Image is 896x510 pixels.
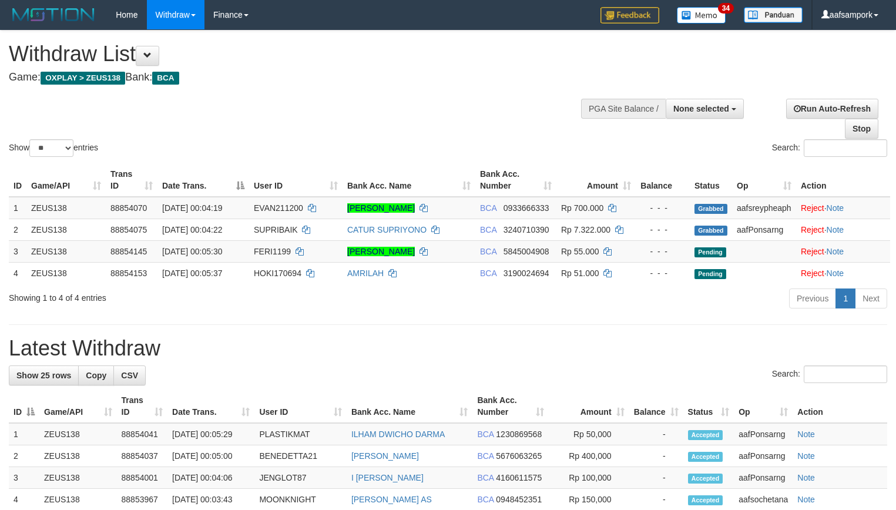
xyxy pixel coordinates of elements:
td: Rp 100,000 [549,467,629,489]
a: Show 25 rows [9,365,79,385]
a: [PERSON_NAME] [351,451,419,461]
img: Feedback.jpg [600,7,659,24]
th: Amount: activate to sort column ascending [556,163,636,197]
th: Bank Acc. Number: activate to sort column ascending [475,163,556,197]
a: [PERSON_NAME] [347,203,415,213]
div: Showing 1 to 4 of 4 entries [9,287,364,304]
th: Bank Acc. Name: activate to sort column ascending [343,163,475,197]
span: 88854070 [110,203,147,213]
label: Search: [772,365,887,383]
a: Reject [801,203,824,213]
span: Accepted [688,495,723,505]
a: 1 [835,288,855,308]
a: Reject [801,269,824,278]
span: SUPRIBAIK [254,225,298,234]
div: - - - [640,246,685,257]
td: 4 [9,262,26,284]
td: - [629,467,683,489]
a: Copy [78,365,114,385]
select: Showentries [29,139,73,157]
td: Rp 50,000 [549,423,629,445]
a: Reject [801,225,824,234]
span: BCA [480,247,496,256]
td: ZEUS138 [39,467,117,489]
a: Note [797,451,815,461]
span: 34 [718,3,734,14]
a: Note [797,473,815,482]
a: CATUR SUPRIYONO [347,225,427,234]
h1: Latest Withdraw [9,337,887,360]
input: Search: [804,365,887,383]
span: 88854145 [110,247,147,256]
td: ZEUS138 [39,423,117,445]
td: 1 [9,423,39,445]
span: BCA [477,451,494,461]
input: Search: [804,139,887,157]
span: 88854153 [110,269,147,278]
td: aafPonsarng [734,423,793,445]
span: [DATE] 00:04:19 [162,203,222,213]
div: PGA Site Balance / [581,99,666,119]
a: ILHAM DWICHO DARMA [351,430,445,439]
th: Bank Acc. Number: activate to sort column ascending [472,390,549,423]
td: · [796,219,890,240]
th: User ID: activate to sort column ascending [254,390,346,423]
th: Status [690,163,732,197]
td: aafPonsarng [734,467,793,489]
td: ZEUS138 [26,240,106,262]
div: - - - [640,202,685,214]
td: aafPonsarng [734,445,793,467]
th: Game/API: activate to sort column ascending [39,390,117,423]
td: JENGLOT87 [254,467,346,489]
a: Reject [801,247,824,256]
td: Rp 400,000 [549,445,629,467]
td: aafPonsarng [732,219,796,240]
td: 2 [9,445,39,467]
td: ZEUS138 [26,262,106,284]
span: Accepted [688,430,723,440]
td: 88854001 [117,467,168,489]
th: Balance [636,163,690,197]
span: CSV [121,371,138,380]
th: Trans ID: activate to sort column ascending [106,163,157,197]
span: Rp 51.000 [561,269,599,278]
td: [DATE] 00:05:00 [167,445,254,467]
span: Accepted [688,474,723,484]
a: [PERSON_NAME] [347,247,415,256]
td: 1 [9,197,26,219]
span: BCA [477,473,494,482]
span: Pending [694,269,726,279]
span: BCA [152,72,179,85]
span: Copy 4160611575 to clipboard [496,473,542,482]
th: Action [793,390,887,423]
td: - [629,445,683,467]
td: 88854037 [117,445,168,467]
span: Show 25 rows [16,371,71,380]
td: · [796,240,890,262]
th: User ID: activate to sort column ascending [249,163,343,197]
a: Note [827,203,844,213]
span: [DATE] 00:05:30 [162,247,222,256]
span: Rp 700.000 [561,203,603,213]
th: Status: activate to sort column ascending [683,390,734,423]
span: Accepted [688,452,723,462]
td: 3 [9,240,26,262]
td: [DATE] 00:04:06 [167,467,254,489]
span: EVAN211200 [254,203,303,213]
a: Note [827,225,844,234]
span: BCA [480,269,496,278]
th: Bank Acc. Name: activate to sort column ascending [347,390,473,423]
td: ZEUS138 [26,197,106,219]
th: Date Trans.: activate to sort column descending [157,163,249,197]
span: Copy 3190024694 to clipboard [504,269,549,278]
span: BCA [480,203,496,213]
span: HOKI170694 [254,269,301,278]
span: None selected [673,104,729,113]
a: Stop [845,119,878,139]
span: FERI1199 [254,247,291,256]
td: · [796,197,890,219]
a: Run Auto-Refresh [786,99,878,119]
span: [DATE] 00:05:37 [162,269,222,278]
td: · [796,262,890,284]
span: Grabbed [694,204,727,214]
